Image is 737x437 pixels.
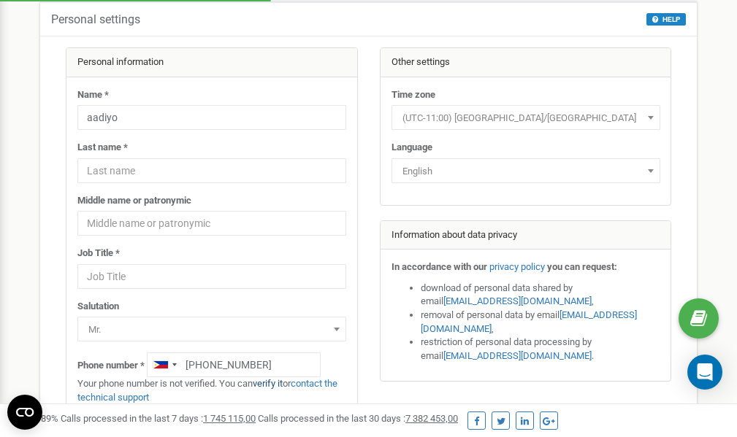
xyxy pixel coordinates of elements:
[392,105,660,130] span: (UTC-11:00) Pacific/Midway
[443,295,592,306] a: [EMAIL_ADDRESS][DOMAIN_NAME]
[51,13,140,26] h5: Personal settings
[77,194,191,208] label: Middle name or patronymic
[77,105,346,130] input: Name
[77,247,120,260] label: Job Title *
[77,264,346,289] input: Job Title
[421,282,660,309] li: download of personal data shared by email ,
[77,141,128,155] label: Last name *
[77,88,109,102] label: Name *
[392,158,660,183] span: English
[392,141,432,155] label: Language
[443,350,592,361] a: [EMAIL_ADDRESS][DOMAIN_NAME]
[687,355,722,390] div: Open Intercom Messenger
[61,413,256,424] span: Calls processed in the last 7 days :
[392,88,435,102] label: Time zone
[77,378,337,403] a: contact the technical support
[381,48,671,77] div: Other settings
[421,309,660,336] li: removal of personal data by email ,
[77,158,346,183] input: Last name
[203,413,256,424] u: 1 745 115,00
[77,300,119,314] label: Salutation
[83,320,341,340] span: Mr.
[397,108,655,128] span: (UTC-11:00) Pacific/Midway
[646,13,686,26] button: HELP
[147,352,321,377] input: +1-800-555-55-55
[392,261,487,272] strong: In accordance with our
[77,317,346,341] span: Mr.
[66,48,357,77] div: Personal information
[405,413,458,424] u: 7 382 453,00
[381,221,671,250] div: Information about data privacy
[489,261,545,272] a: privacy policy
[397,161,655,182] span: English
[421,336,660,363] li: restriction of personal data processing by email .
[7,395,42,430] button: Open CMP widget
[77,359,145,373] label: Phone number *
[547,261,617,272] strong: you can request:
[148,353,181,376] div: Telephone country code
[421,309,637,334] a: [EMAIL_ADDRESS][DOMAIN_NAME]
[258,413,458,424] span: Calls processed in the last 30 days :
[77,377,346,404] p: Your phone number is not verified. You can or
[77,211,346,236] input: Middle name or patronymic
[253,378,283,389] a: verify it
